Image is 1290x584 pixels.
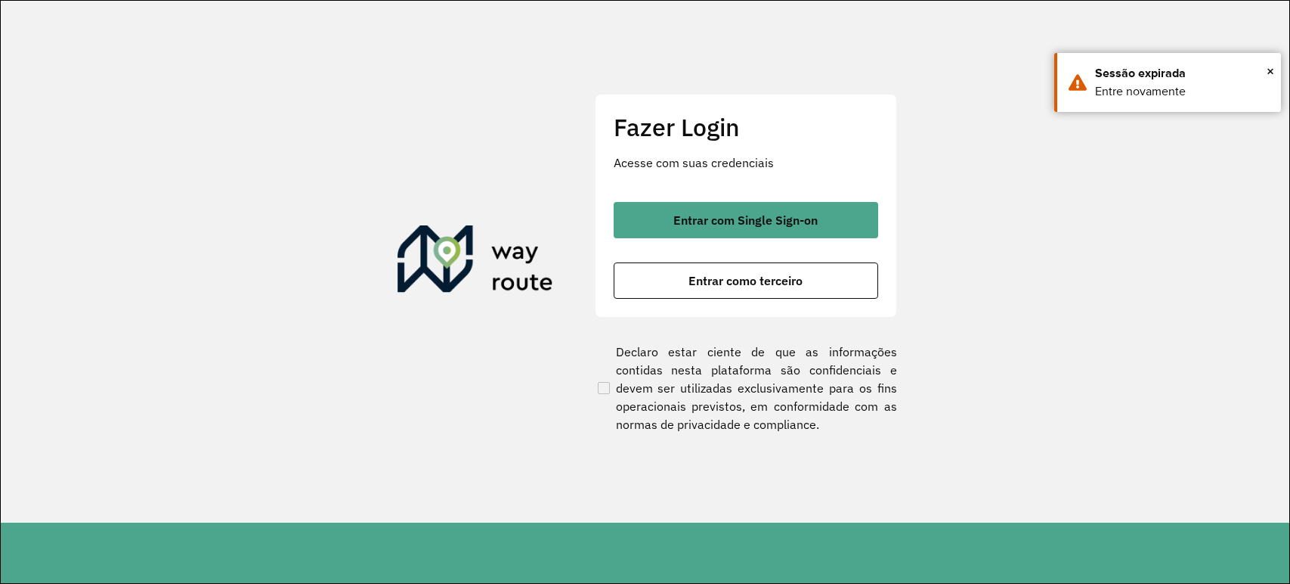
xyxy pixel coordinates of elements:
img: Roteirizador AmbevTech [398,225,553,298]
h2: Fazer Login [614,113,878,141]
p: Acesse com suas credenciais [614,154,878,172]
span: Entrar como terceiro [688,275,803,287]
label: Declaro estar ciente de que as informações contidas nesta plataforma são confidenciais e devem se... [595,343,897,433]
button: button [614,262,878,299]
div: Entre novamente [1095,82,1270,101]
div: Sessão expirada [1095,64,1270,82]
span: Entrar com Single Sign-on [673,214,818,226]
button: Close [1267,60,1274,82]
span: × [1267,60,1274,82]
button: button [614,202,878,238]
